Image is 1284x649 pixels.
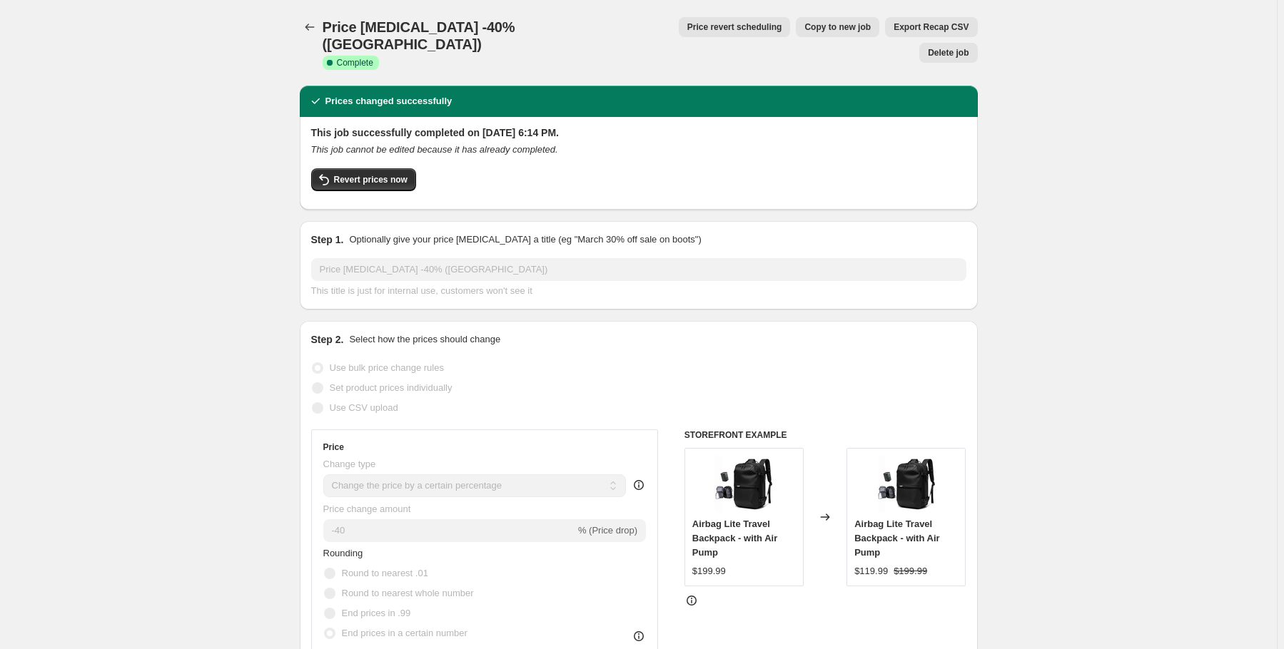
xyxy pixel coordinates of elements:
[715,456,772,513] img: airbag-lite-matt-black-with-air-pump-packlite-gear-3237634_80x.png
[311,168,416,191] button: Revert prices now
[342,588,474,598] span: Round to nearest whole number
[878,456,935,513] img: airbag-lite-matt-black-with-air-pump-packlite-gear-3237634_80x.png
[894,564,927,578] strike: $199.99
[684,429,966,441] h6: STOREFRONT EXAMPLE
[854,564,888,578] div: $119.99
[330,402,398,413] span: Use CSV upload
[311,258,966,281] input: 30% off holiday sale
[323,441,344,453] h3: Price
[919,43,977,63] button: Delete job
[330,382,453,393] span: Set product prices individually
[311,144,558,155] i: This job cannot be edited because it has already completed.
[342,608,411,618] span: End prices in .99
[330,362,444,373] span: Use bulk price change rules
[578,525,637,536] span: % (Price drop)
[342,568,428,578] span: Round to nearest .01
[687,21,782,33] span: Price revert scheduling
[334,174,408,185] span: Revert prices now
[311,232,344,247] h2: Step 1.
[311,332,344,347] h2: Step 2.
[692,518,777,558] span: Airbag Lite Travel Backpack - with Air Pump
[323,459,376,469] span: Change type
[311,285,532,296] span: This title is just for internal use, customers won't see it
[323,19,515,52] span: Price [MEDICAL_DATA] -40% ([GEOGRAPHIC_DATA])
[325,94,453,108] h2: Prices changed successfully
[679,17,791,37] button: Price revert scheduling
[796,17,879,37] button: Copy to new job
[323,504,411,514] span: Price change amount
[885,17,977,37] button: Export Recap CSV
[337,57,373,68] span: Complete
[804,21,871,33] span: Copy to new job
[349,332,500,347] p: Select how the prices should change
[323,548,363,558] span: Rounding
[854,518,939,558] span: Airbag Lite Travel Backpack - with Air Pump
[300,17,320,37] button: Price change jobs
[928,47,969,58] span: Delete job
[349,232,701,247] p: Optionally give your price [MEDICAL_DATA] a title (eg "March 30% off sale on boots")
[632,478,646,492] div: help
[311,126,966,140] h2: This job successfully completed on [DATE] 6:14 PM.
[323,519,575,542] input: -15
[894,21,969,33] span: Export Recap CSV
[692,564,726,578] div: $199.99
[342,628,467,638] span: End prices in a certain number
